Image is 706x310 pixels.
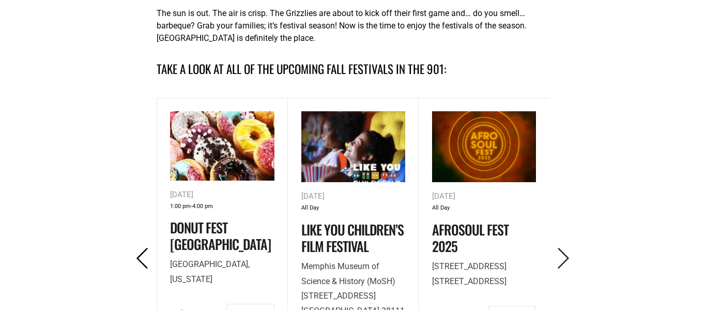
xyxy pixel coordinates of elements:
[170,201,274,212] div: -
[128,246,157,271] button: Previous
[301,203,319,214] span: All Day
[170,201,191,212] span: 1:00 pm
[432,111,536,183] img: A circular Afrocentric design with text: "Afrosoul Fest 2025." Below, it says "Court Square Park ...
[432,219,509,256] a: Afrosoul Fest 2025
[301,191,325,201] span: [DATE]
[432,259,536,289] p: [STREET_ADDRESS]
[432,203,450,214] span: All Day
[301,261,395,286] span: Memphis Museum of Science & History (MoSH)
[432,191,455,201] span: [DATE]
[132,248,153,269] i: Previous
[549,246,578,271] button: Next
[157,7,549,45] p: The sun is out. The air is crisp. The Grizzlies are about to kick off their first game and… do yo...
[170,217,271,254] a: Donut Fest [GEOGRAPHIC_DATA]
[432,261,507,271] span: [STREET_ADDRESS]
[157,60,549,78] h4: Take a look at all of the upcoming fall festivals in the 901:
[170,190,193,199] span: [DATE]
[301,219,404,256] a: Like You Children’s Film Festival
[170,259,250,284] span: [GEOGRAPHIC_DATA], [US_STATE]
[192,201,213,212] span: 4:00 pm
[553,248,574,269] i: Next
